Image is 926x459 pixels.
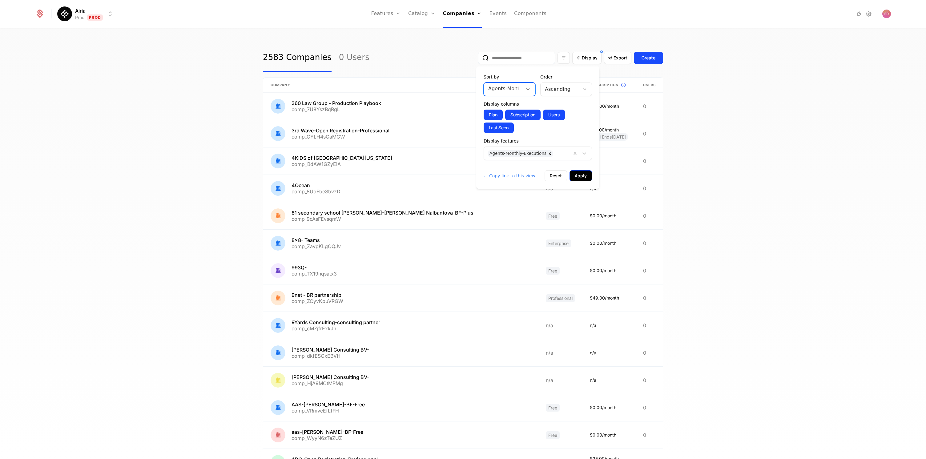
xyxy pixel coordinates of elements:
div: Create [642,55,655,61]
span: Export [614,55,627,61]
th: Users [636,78,663,93]
button: Display [572,52,602,64]
div: Display [476,66,599,189]
a: 0 Users [339,43,369,72]
button: Reset [545,170,567,181]
button: Export [604,52,631,64]
button: Subscription [505,110,541,120]
button: Select environment [59,7,114,21]
button: Apply [570,170,592,181]
img: Svetoslav Dodev [882,10,891,18]
span: Display [582,55,598,61]
div: Agents-Monthly-Executions [489,150,546,157]
a: Integrations [855,10,863,18]
div: Sort by [484,74,535,80]
span: Copy link to this view [489,173,535,179]
button: Copy link to this view [484,173,535,179]
button: Last Seen [484,123,514,133]
button: Open user button [882,10,891,18]
a: 2583 Companies [263,43,332,72]
div: Remove Agents-Monthly-Executions [546,150,553,157]
span: Subscription [590,83,618,88]
button: Filter options [558,52,570,64]
button: Users [543,110,565,120]
div: Prod [75,14,85,21]
button: Plan [484,110,503,120]
div: Display columns [484,101,592,107]
span: Airia [75,7,86,14]
th: Company [263,78,538,93]
span: Prod [87,14,103,21]
div: Order [540,74,592,80]
img: Airia [57,6,72,21]
a: Settings [865,10,872,18]
button: Create [634,52,663,64]
div: Display features [484,138,592,144]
